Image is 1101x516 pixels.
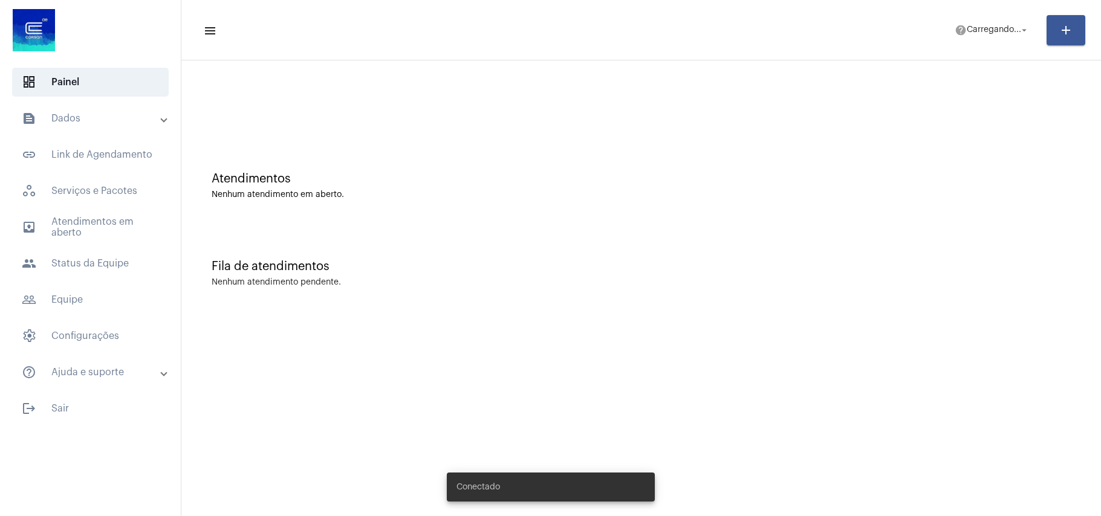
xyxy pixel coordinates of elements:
[1059,23,1073,37] mat-icon: add
[7,358,181,387] mat-expansion-panel-header: sidenav iconAjuda e suporte
[456,481,500,493] span: Conectado
[967,26,1021,34] span: Carregando...
[955,24,967,36] mat-icon: help
[22,365,161,379] mat-panel-title: Ajuda e suporte
[1019,25,1030,36] mat-icon: arrow_drop_down
[22,329,36,343] span: sidenav icon
[212,278,341,287] div: Nenhum atendimento pendente.
[22,365,36,379] mat-icon: sidenav icon
[212,260,1071,273] div: Fila de atendimentos
[12,249,169,278] span: Status da Equipe
[12,140,169,169] span: Link de Agendamento
[22,147,36,162] mat-icon: sidenav icon
[212,172,1071,185] div: Atendimentos
[12,394,169,423] span: Sair
[203,24,215,38] mat-icon: sidenav icon
[212,190,1071,199] div: Nenhum atendimento em aberto.
[12,68,169,97] span: Painel
[12,176,169,205] span: Serviços e Pacotes
[22,111,161,126] mat-panel-title: Dados
[12,285,169,314] span: Equipe
[12,213,169,242] span: Atendimentos em aberto
[22,111,36,126] mat-icon: sidenav icon
[22,292,36,307] mat-icon: sidenav icon
[7,104,181,133] mat-expansion-panel-header: sidenav iconDados
[12,321,169,350] span: Configurações
[22,75,36,89] span: sidenav icon
[22,401,36,416] mat-icon: sidenav icon
[22,256,36,271] mat-icon: sidenav icon
[947,18,1037,42] button: Carregando...
[22,220,36,234] mat-icon: sidenav icon
[10,6,58,54] img: d4669ae0-8c07-2337-4f67-34b0df7f5ae4.jpeg
[22,184,36,198] span: sidenav icon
